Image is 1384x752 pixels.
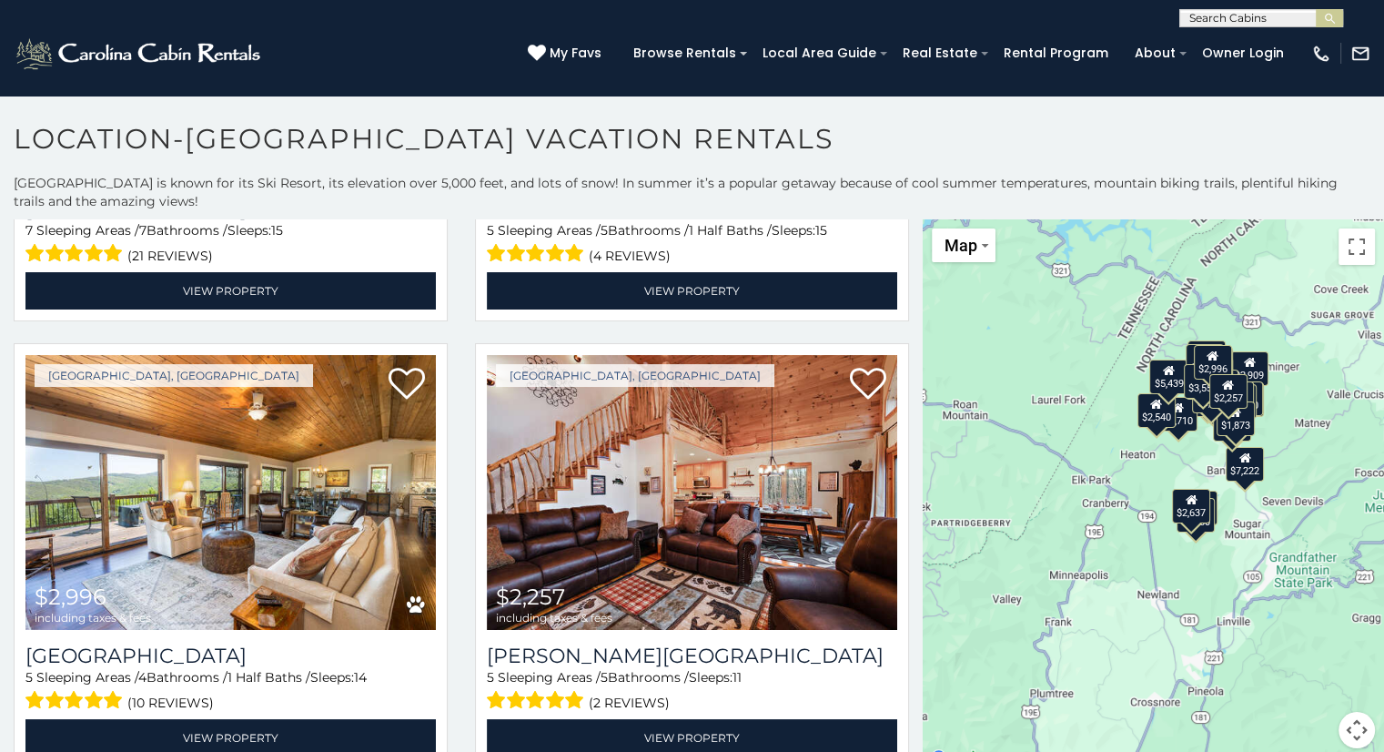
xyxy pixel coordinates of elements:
span: including taxes & fees [35,612,151,624]
button: Change map style [932,229,995,262]
a: About [1126,39,1185,67]
a: Rental Program [995,39,1117,67]
div: $3,557 [1183,364,1221,399]
div: $1,118 [1187,340,1226,374]
a: Owner Login [1193,39,1293,67]
span: 5 [25,669,33,686]
a: [GEOGRAPHIC_DATA], [GEOGRAPHIC_DATA] [496,364,774,387]
a: [PERSON_NAME][GEOGRAPHIC_DATA] [487,644,897,668]
div: $1,907 [1215,381,1253,416]
div: $1,975 [1212,407,1250,442]
span: My Favs [550,44,601,63]
a: Browse Rentals [624,39,745,67]
div: $2,540 [1136,392,1175,427]
img: Rudolph Resort [487,355,897,630]
div: $2,909 [1230,351,1268,386]
span: 14 [354,669,367,686]
div: $5,439 [1149,359,1187,393]
div: $2,637 [1172,488,1210,523]
span: $2,257 [496,584,565,610]
span: 5 [487,669,494,686]
button: Toggle fullscreen view [1339,229,1375,265]
span: 11 [732,669,742,686]
div: Sleeping Areas / Bathrooms / Sleeps: [25,221,436,268]
div: $1,073 [1186,343,1224,378]
a: My Favs [528,44,606,64]
div: $2,580 [1176,497,1214,532]
span: 15 [271,222,283,239]
div: Sleeping Areas / Bathrooms / Sleeps: [487,221,897,268]
a: View Property [487,272,897,310]
span: 1 Half Baths / [689,222,772,239]
a: [GEOGRAPHIC_DATA] [25,644,436,668]
div: $3,200 [1225,381,1263,416]
span: 1 Half Baths / [227,669,310,686]
span: $2,996 [35,584,106,610]
img: Beech Mountain Vista [25,355,436,630]
span: 5 [601,222,608,239]
div: $7,222 [1226,447,1264,482]
a: View Property [25,272,436,310]
div: $1,999 [1179,491,1217,525]
a: [GEOGRAPHIC_DATA], [GEOGRAPHIC_DATA] [35,364,313,387]
div: Sleeping Areas / Bathrooms / Sleeps: [25,668,436,715]
div: $3,372 [1225,381,1263,416]
span: (2 reviews) [589,691,670,715]
div: $4,111 [1192,378,1230,412]
span: 4 [138,669,146,686]
div: $2,679 [1194,347,1232,381]
span: (21 reviews) [127,244,213,268]
div: Sleeping Areas / Bathrooms / Sleeps: [487,668,897,715]
img: mail-regular-white.png [1350,44,1370,64]
button: Map camera controls [1339,712,1375,748]
a: Add to favorites [850,366,886,404]
a: Beech Mountain Vista $2,996 including taxes & fees [25,355,436,630]
span: (10 reviews) [127,691,214,715]
span: 5 [487,222,494,239]
a: Add to favorites [389,366,425,404]
a: Local Area Guide [753,39,885,67]
span: 15 [815,222,827,239]
span: Map [945,236,977,255]
img: White-1-2.png [14,36,266,72]
h3: Beech Mountain Vista [25,644,436,668]
img: phone-regular-white.png [1311,44,1331,64]
h3: Rudolph Resort [487,644,897,668]
div: $2,996 [1193,344,1231,379]
span: 7 [25,222,33,239]
div: $4,710 [1158,397,1197,432]
div: $1,873 [1216,401,1254,435]
div: $2,257 [1208,374,1247,409]
div: $1,478 [1218,384,1257,419]
span: 5 [601,669,608,686]
span: including taxes & fees [496,612,612,624]
a: Real Estate [894,39,986,67]
a: Rudolph Resort $2,257 including taxes & fees [487,355,897,630]
span: 7 [139,222,146,239]
span: (4 reviews) [589,244,671,268]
